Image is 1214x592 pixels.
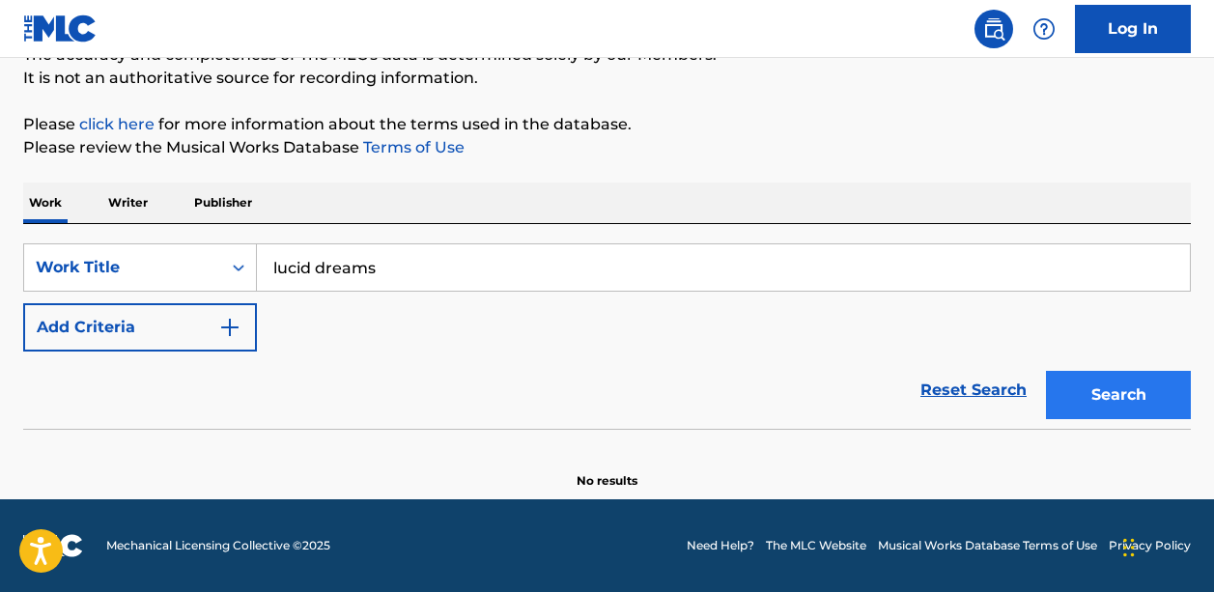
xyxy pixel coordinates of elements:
img: help [1032,17,1056,41]
button: Add Criteria [23,303,257,352]
img: 9d2ae6d4665cec9f34b9.svg [218,316,241,339]
a: Musical Works Database Terms of Use [878,537,1097,554]
a: Public Search [974,10,1013,48]
span: Mechanical Licensing Collective © 2025 [106,537,330,554]
p: Work [23,183,68,223]
p: Please for more information about the terms used in the database. [23,113,1191,136]
a: Need Help? [687,537,754,554]
button: Search [1046,371,1191,419]
a: Reset Search [911,369,1036,411]
a: Terms of Use [359,138,465,156]
div: Help [1025,10,1063,48]
a: Log In [1075,5,1191,53]
p: Writer [102,183,154,223]
a: The MLC Website [766,537,866,554]
div: Work Title [36,256,210,279]
p: It is not an authoritative source for recording information. [23,67,1191,90]
img: MLC Logo [23,14,98,42]
p: Please review the Musical Works Database [23,136,1191,159]
img: logo [23,534,83,557]
iframe: Chat Widget [1117,499,1214,592]
a: Privacy Policy [1109,537,1191,554]
div: Drag [1123,519,1135,577]
form: Search Form [23,243,1191,429]
p: Publisher [188,183,258,223]
a: click here [79,115,155,133]
img: search [982,17,1005,41]
p: No results [577,449,637,490]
